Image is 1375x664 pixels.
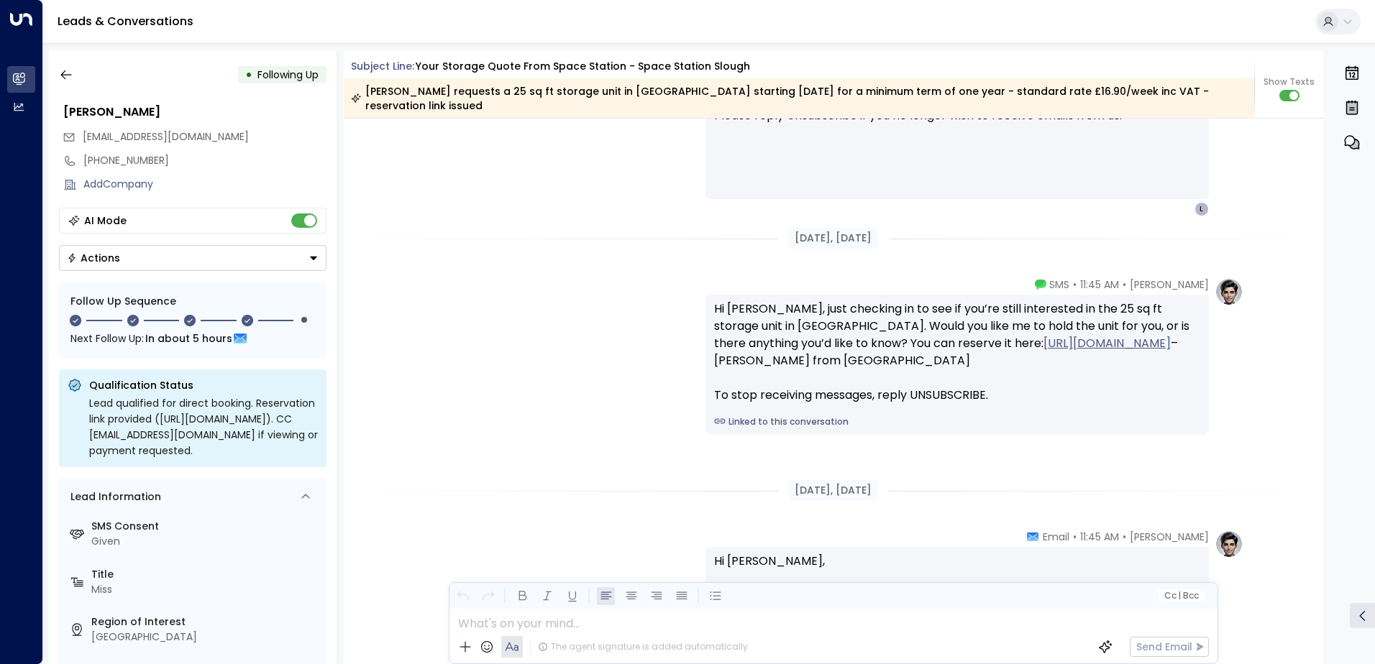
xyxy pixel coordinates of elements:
[1073,530,1077,544] span: •
[70,331,315,346] div: Next Follow Up:
[479,587,497,605] button: Redo
[65,489,161,504] div: Lead Information
[83,129,249,144] span: libby0411@gmail.com
[1073,277,1077,292] span: •
[91,582,321,597] div: Miss
[83,177,326,192] div: AddCompany
[1164,591,1198,601] span: Cc Bcc
[91,567,321,582] label: Title
[70,294,315,309] div: Follow Up Sequence
[257,68,319,82] span: Following Up
[84,213,127,228] div: AI Mode
[91,614,321,630] label: Region of Interest
[1043,335,1171,352] a: [URL][DOMAIN_NAME]
[59,245,326,271] div: Button group with a nested menu
[1215,277,1243,306] img: profile-logo.png
[83,129,249,144] span: [EMAIL_ADDRESS][DOMAIN_NAME]
[1215,530,1243,558] img: profile-logo.png
[1178,591,1181,601] span: |
[351,59,414,73] span: Subject Line:
[1080,530,1119,544] span: 11:45 AM
[67,252,120,264] div: Actions
[538,640,748,653] div: The agent signature is added automatically
[1043,530,1069,544] span: Email
[351,84,1246,113] div: [PERSON_NAME] requests a 25 sq ft storage unit in [GEOGRAPHIC_DATA] starting [DATE] for a minimum...
[91,519,321,534] label: SMS Consent
[91,534,321,549] div: Given
[714,415,1200,428] a: Linked to this conversation
[83,153,326,168] div: [PHONE_NUMBER]
[245,62,252,88] div: •
[1264,75,1315,88] span: Show Texts
[416,59,750,74] div: Your storage quote from Space Station - Space Station Slough
[89,395,318,458] div: Lead qualified for direct booking. Reservation link provided ([URL][DOMAIN_NAME]). CC [EMAIL_ADDR...
[145,331,232,346] span: In about 5 hours
[1158,589,1204,603] button: Cc|Bcc
[89,378,318,392] p: Qualification Status
[1080,277,1119,292] span: 11:45 AM
[63,103,326,121] div: [PERSON_NAME]
[58,13,193,29] a: Leads & Conversations
[1194,202,1209,216] div: L
[1123,530,1126,544] span: •
[91,630,321,645] div: [GEOGRAPHIC_DATA]
[789,228,877,249] div: [DATE], [DATE]
[1130,530,1209,544] span: [PERSON_NAME]
[59,245,326,271] button: Actions
[789,480,877,501] div: [DATE], [DATE]
[1130,277,1209,292] span: [PERSON_NAME]
[1049,277,1069,292] span: SMS
[714,300,1200,404] div: Hi [PERSON_NAME], just checking in to see if you’re still interested in the 25 sq ft storage unit...
[454,587,472,605] button: Undo
[1123,277,1126,292] span: •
